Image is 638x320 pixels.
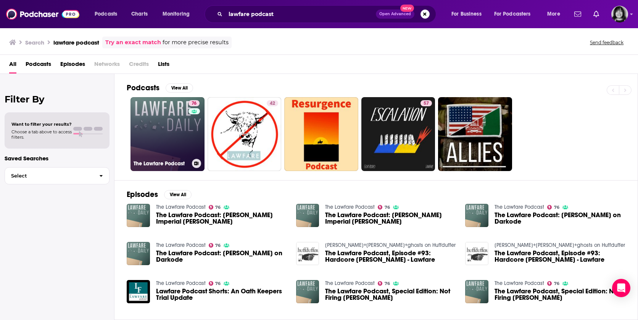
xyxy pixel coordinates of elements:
[378,281,390,286] a: 76
[126,8,152,20] a: Charts
[446,8,491,20] button: open menu
[156,212,287,225] span: The Lawfare Podcast: [PERSON_NAME] Imperial [PERSON_NAME]
[296,204,319,227] img: The Lawfare Podcast: Putin's Imperial Gamble
[215,244,221,247] span: 76
[385,282,390,285] span: 76
[192,100,197,107] span: 76
[542,8,570,20] button: open menu
[465,204,488,227] img: The Lawfare Podcast: Daniel Placek on Darkode
[127,242,150,265] img: The Lawfare Podcast: Daniel Placek on Darkode
[296,242,319,265] a: The Lawfare Podcast, Episode #93: Hardcore Dan Carlin - Lawfare
[547,281,559,286] a: 76
[611,6,628,22] span: Logged in as parkdalepublicity1
[6,7,79,21] a: Podchaser - Follow, Share and Rate Podcasts
[5,155,110,162] p: Saved Searches
[296,280,319,303] img: The Lawfare Podcast, Special Edition: Not Firing Bob Mueller
[212,5,443,23] div: Search podcasts, credits, & more...
[465,280,488,303] img: The Lawfare Podcast, Special Edition: Not Firing Bob Mueller
[325,242,456,248] a: Dan+carlin+ghosts on Huffduffer
[420,100,432,106] a: 57
[25,39,44,46] h3: Search
[11,129,72,140] span: Choose a tab above to access filters.
[588,39,626,46] button: Send feedback
[495,288,625,301] span: The Lawfare Podcast, Special Edition: Not Firing [PERSON_NAME]
[489,8,542,20] button: open menu
[129,58,149,74] span: Credits
[400,5,414,12] span: New
[127,83,159,93] h2: Podcasts
[325,250,456,263] span: The Lawfare Podcast, Episode #93: Hardcore [PERSON_NAME] - Lawfare
[325,250,456,263] a: The Lawfare Podcast, Episode #93: Hardcore Dan Carlin - Lawfare
[424,100,429,107] span: 57
[89,8,127,20] button: open menu
[611,6,628,22] img: User Profile
[547,9,560,19] span: More
[270,100,275,107] span: 42
[127,204,150,227] img: The Lawfare Podcast: Putin's Imperial Gamble
[5,173,93,178] span: Select
[156,288,287,301] a: Lawfare Podcast Shorts: An Oath Keepers Trial Update
[209,243,221,248] a: 76
[60,58,85,74] a: Episodes
[325,212,456,225] a: The Lawfare Podcast: Putin's Imperial Gamble
[215,206,221,209] span: 76
[5,167,110,184] button: Select
[127,190,192,199] a: EpisodesView All
[547,205,559,210] a: 76
[495,204,544,210] a: The Lawfare Podcast
[209,205,221,210] a: 76
[158,58,169,74] a: Lists
[163,38,229,47] span: for more precise results
[156,250,287,263] span: The Lawfare Podcast: [PERSON_NAME] on Darkode
[53,39,99,46] h3: lawfare podcast
[325,212,456,225] span: The Lawfare Podcast: [PERSON_NAME] Imperial [PERSON_NAME]
[164,190,192,199] button: View All
[127,280,150,303] img: Lawfare Podcast Shorts: An Oath Keepers Trial Update
[465,242,488,265] img: The Lawfare Podcast, Episode #93: Hardcore Dan Carlin - Lawfare
[11,122,72,127] span: Want to filter your results?
[611,6,628,22] button: Show profile menu
[9,58,16,74] a: All
[495,288,625,301] a: The Lawfare Podcast, Special Edition: Not Firing Bob Mueller
[94,58,120,74] span: Networks
[209,281,221,286] a: 76
[156,212,287,225] a: The Lawfare Podcast: Putin's Imperial Gamble
[495,250,625,263] a: The Lawfare Podcast, Episode #93: Hardcore Dan Carlin - Lawfare
[495,212,625,225] a: The Lawfare Podcast: Daniel Placek on Darkode
[612,279,630,297] div: Open Intercom Messenger
[325,280,375,286] a: The Lawfare Podcast
[156,242,206,248] a: The Lawfare Podcast
[495,242,625,248] a: Dan+carlin+ghosts on Huffduffer
[451,9,482,19] span: For Business
[166,83,193,93] button: View All
[226,8,376,20] input: Search podcasts, credits, & more...
[494,9,531,19] span: For Podcasters
[554,282,559,285] span: 76
[156,250,287,263] a: The Lawfare Podcast: Daniel Placek on Darkode
[495,280,544,286] a: The Lawfare Podcast
[361,97,435,171] a: 57
[215,282,221,285] span: 76
[127,190,158,199] h2: Episodes
[95,9,117,19] span: Podcasts
[325,288,456,301] a: The Lawfare Podcast, Special Edition: Not Firing Bob Mueller
[267,100,278,106] a: 42
[495,250,625,263] span: The Lawfare Podcast, Episode #93: Hardcore [PERSON_NAME] - Lawfare
[325,288,456,301] span: The Lawfare Podcast, Special Edition: Not Firing [PERSON_NAME]
[26,58,51,74] a: Podcasts
[131,9,148,19] span: Charts
[130,97,205,171] a: 76The Lawfare Podcast
[5,94,110,105] h2: Filter By
[127,83,193,93] a: PodcastsView All
[571,8,584,21] a: Show notifications dropdown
